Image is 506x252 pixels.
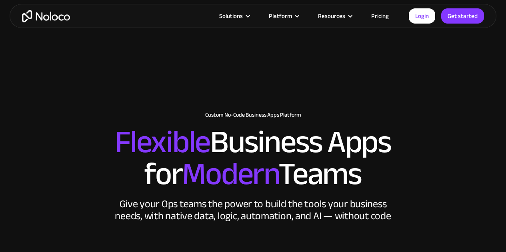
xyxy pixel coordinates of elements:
[209,11,259,21] div: Solutions
[409,8,435,24] a: Login
[8,126,498,190] h2: Business Apps for Teams
[8,112,498,118] h1: Custom No-Code Business Apps Platform
[308,11,361,21] div: Resources
[182,144,278,204] span: Modern
[22,10,70,22] a: home
[113,198,393,222] div: Give your Ops teams the power to build the tools your business needs, with native data, logic, au...
[259,11,308,21] div: Platform
[269,11,292,21] div: Platform
[115,112,210,172] span: Flexible
[441,8,484,24] a: Get started
[318,11,345,21] div: Resources
[219,11,243,21] div: Solutions
[361,11,399,21] a: Pricing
